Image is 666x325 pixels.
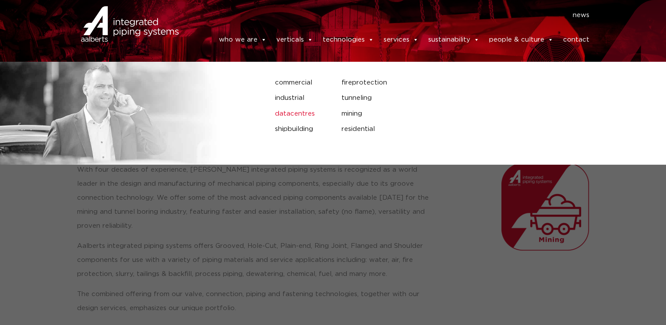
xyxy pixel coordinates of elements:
[341,108,527,120] a: mining
[383,31,418,49] a: services
[275,108,328,120] a: datacentres
[77,163,433,233] p: With four decades of experience, [PERSON_NAME] integrated piping systems is recognized as a world...
[275,124,328,135] a: shipbuilding
[341,92,527,104] a: tunneling
[275,92,328,104] a: industrial
[218,31,266,49] a: who we are
[572,8,589,22] a: news
[563,31,589,49] a: contact
[77,239,433,281] p: Aalberts integrated piping systems offers Grooved, Hole-Cut, Plain-end, Ring Joint, Flanged and S...
[341,124,527,135] a: residential
[489,31,553,49] a: people & culture
[428,31,479,49] a: sustainability
[322,31,374,49] a: technologies
[341,77,527,88] a: fireprotection
[501,163,589,251] img: Aalberts_IPS_icon_mining_rgb
[192,8,589,22] nav: Menu
[276,31,313,49] a: verticals
[275,77,328,88] a: commercial
[77,287,433,315] p: The combined offering from our valve, connection, piping and fastening technologies, together wit...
